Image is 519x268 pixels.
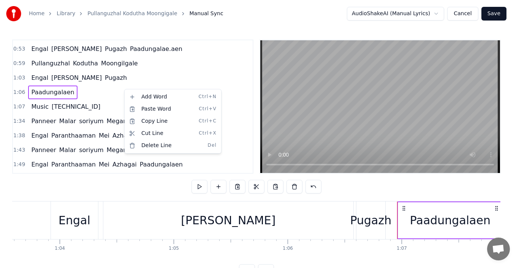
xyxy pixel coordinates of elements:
[106,146,141,154] span: Megangale
[112,160,138,169] span: Azhagai
[13,146,25,154] span: 1:43
[30,102,49,111] span: Music
[98,160,110,169] span: Mei
[13,89,25,96] span: 1:06
[13,103,25,111] span: 1:07
[30,160,49,169] span: Engal
[447,7,478,21] button: Cancel
[207,143,217,149] span: Del
[59,117,77,125] span: Malar
[283,246,293,252] div: 1:06
[104,73,128,82] span: Pugazh
[30,88,75,97] span: Paadungalaen
[13,60,25,67] span: 0:59
[126,91,220,103] div: Add Word
[112,131,138,140] span: Azhagai
[78,146,104,154] span: soriyum
[29,10,44,17] a: Home
[126,103,220,115] div: Paste Word
[106,117,141,125] span: Megangale
[126,140,220,152] div: Delete Line
[55,246,65,252] div: 1:04
[30,59,70,68] span: Pullanguzhal
[30,131,49,140] span: Engal
[13,117,25,125] span: 1:34
[100,59,139,68] span: Moongilgale
[487,238,510,260] div: Open chat
[169,246,179,252] div: 1:05
[30,117,57,125] span: Panneer
[59,212,90,229] div: Engal
[199,106,217,112] span: Ctrl+V
[13,45,25,53] span: 0:53
[126,115,220,127] div: Copy Line
[350,212,391,229] div: Pugazh
[98,131,110,140] span: Mei
[181,212,275,229] div: [PERSON_NAME]
[13,132,25,140] span: 1:38
[29,10,223,17] nav: breadcrumb
[30,44,49,53] span: Engal
[59,146,77,154] span: Malar
[51,73,103,82] span: [PERSON_NAME]
[397,246,407,252] div: 1:07
[30,73,49,82] span: Engal
[126,127,220,140] div: Cut Line
[51,44,103,53] span: [PERSON_NAME]
[481,7,506,21] button: Save
[129,44,183,53] span: Paadungalae.aen
[13,161,25,168] span: 1:49
[410,212,491,229] div: Paadungalaen
[6,6,21,21] img: youka
[87,10,177,17] a: Pullanguzhal Kodutha Moongigale
[190,10,223,17] span: Manual Sync
[199,130,217,136] span: Ctrl+X
[13,74,25,82] span: 1:03
[139,160,184,169] span: Paadungalaen
[57,10,75,17] a: Library
[30,146,57,154] span: Panneer
[199,118,217,124] span: Ctrl+C
[198,94,217,100] span: Ctrl+N
[104,44,128,53] span: Pugazh
[51,160,97,169] span: Paranthaaman
[78,117,104,125] span: soriyum
[51,102,101,111] span: [TECHNICAL_ID]
[72,59,99,68] span: Kodutha
[51,131,97,140] span: Paranthaaman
